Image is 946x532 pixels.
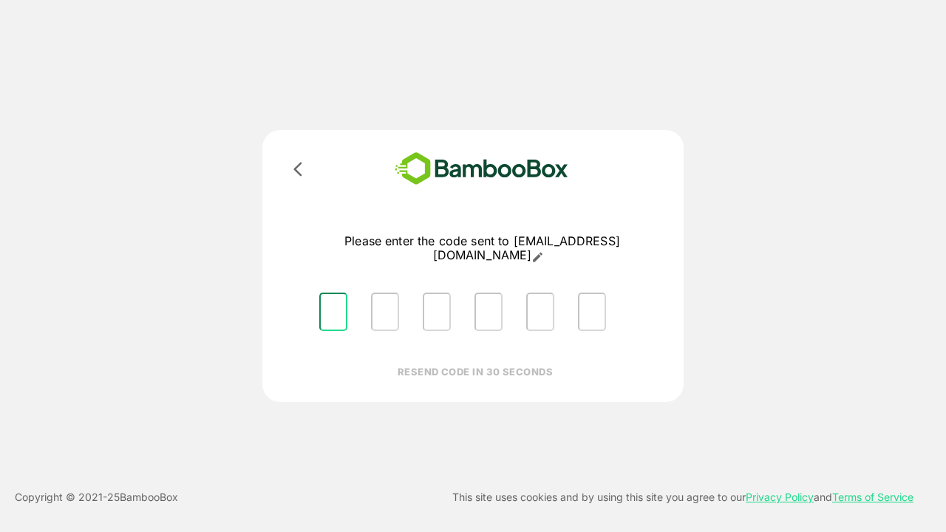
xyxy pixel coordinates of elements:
p: This site uses cookies and by using this site you agree to our and [452,488,913,506]
input: Please enter OTP character 6 [578,293,606,331]
input: Please enter OTP character 2 [371,293,399,331]
input: Please enter OTP character 3 [423,293,451,331]
input: Please enter OTP character 5 [526,293,554,331]
p: Please enter the code sent to [EMAIL_ADDRESS][DOMAIN_NAME] [307,234,657,263]
a: Terms of Service [832,491,913,503]
input: Please enter OTP character 1 [319,293,347,331]
input: Please enter OTP character 4 [474,293,503,331]
img: bamboobox [373,148,590,190]
a: Privacy Policy [746,491,814,503]
p: Copyright © 2021- 25 BambooBox [15,488,178,506]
